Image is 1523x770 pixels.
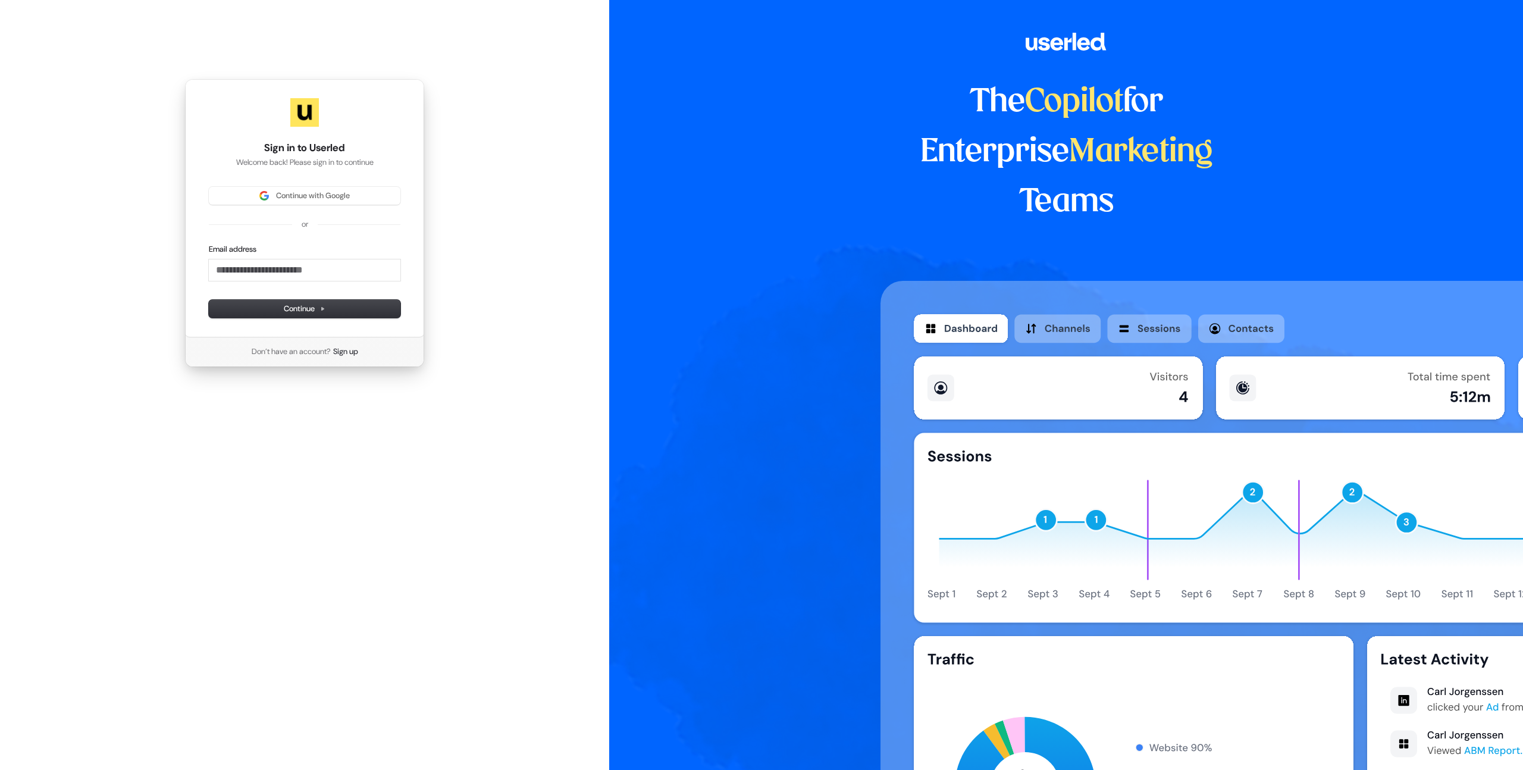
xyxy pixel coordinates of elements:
span: Don’t have an account? [252,346,331,357]
h1: Sign in to Userled [209,141,400,155]
p: Welcome back! Please sign in to continue [209,157,400,168]
img: Userled [290,98,319,127]
span: Copilot [1025,87,1123,118]
h1: The for Enterprise Teams [880,77,1252,227]
span: Marketing [1069,137,1213,168]
img: Sign in with Google [259,191,269,201]
p: or [302,219,308,230]
label: Email address [209,244,256,255]
span: Continue with Google [276,190,350,201]
button: Sign in with GoogleContinue with Google [209,187,400,205]
span: Continue [284,303,325,314]
a: Sign up [333,346,358,357]
button: Continue [209,300,400,318]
